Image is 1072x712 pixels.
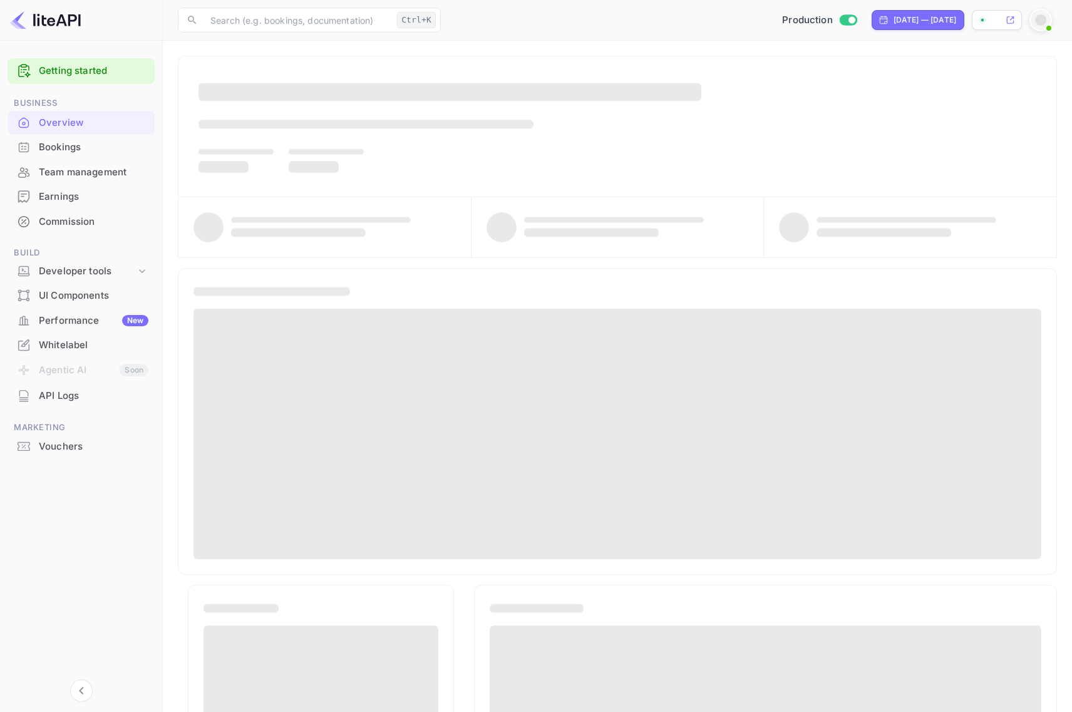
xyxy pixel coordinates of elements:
div: PerformanceNew [8,309,155,333]
div: Performance [39,314,148,328]
a: Vouchers [8,435,155,458]
div: Whitelabel [39,338,148,353]
div: Earnings [39,190,148,204]
a: API Logs [8,384,155,407]
a: PerformanceNew [8,309,155,332]
div: Vouchers [8,435,155,459]
div: Getting started [8,58,155,84]
div: Team management [39,165,148,180]
div: New [122,315,148,326]
div: [DATE] — [DATE] [894,14,956,26]
span: Business [8,96,155,110]
button: Collapse navigation [70,679,93,702]
div: Earnings [8,185,155,209]
div: UI Components [39,289,148,303]
a: Getting started [39,64,148,78]
a: UI Components [8,284,155,307]
span: Production [782,13,833,28]
img: LiteAPI logo [10,10,81,30]
div: Bookings [39,140,148,155]
div: Overview [8,111,155,135]
a: Overview [8,111,155,134]
a: Team management [8,160,155,183]
div: Ctrl+K [397,12,436,28]
div: Commission [39,215,148,229]
div: Switch to Sandbox mode [777,13,862,28]
div: Click to change the date range period [872,10,964,30]
a: Earnings [8,185,155,208]
div: Developer tools [8,261,155,282]
div: Bookings [8,135,155,160]
a: Commission [8,210,155,233]
div: API Logs [8,384,155,408]
div: Commission [8,210,155,234]
a: Bookings [8,135,155,158]
span: Build [8,246,155,260]
span: Marketing [8,421,155,435]
a: Whitelabel [8,333,155,356]
div: Overview [39,116,148,130]
div: Whitelabel [8,333,155,358]
div: API Logs [39,389,148,403]
div: Vouchers [39,440,148,454]
div: UI Components [8,284,155,308]
div: Team management [8,160,155,185]
input: Search (e.g. bookings, documentation) [203,8,392,33]
div: Developer tools [39,264,136,279]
